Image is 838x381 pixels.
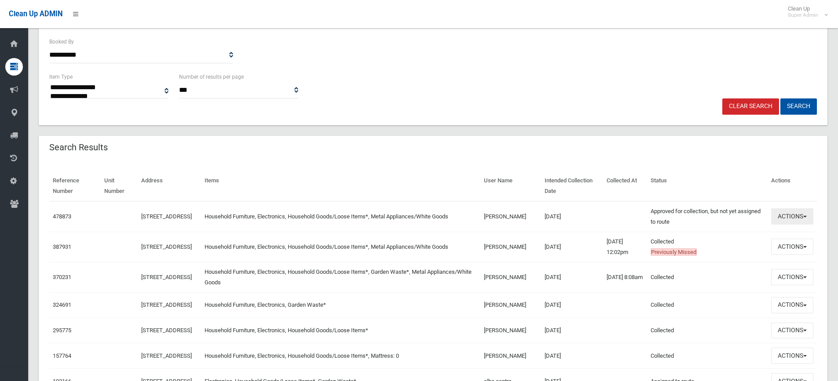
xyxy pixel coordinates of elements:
[788,12,818,18] small: Super Admin
[480,292,541,318] td: [PERSON_NAME]
[53,274,71,280] a: 370231
[603,171,647,201] th: Collected At
[647,292,768,318] td: Collected
[480,201,541,232] td: [PERSON_NAME]
[541,318,603,343] td: [DATE]
[651,248,697,256] span: Previously Missed
[771,208,813,225] button: Actions
[49,72,73,82] label: Item Type
[480,343,541,369] td: [PERSON_NAME]
[141,213,192,220] a: [STREET_ADDRESS]
[647,232,768,262] td: Collected
[141,274,192,280] a: [STREET_ADDRESS]
[101,171,138,201] th: Unit Number
[541,343,603,369] td: [DATE]
[201,201,480,232] td: Household Furniture, Electronics, Household Goods/Loose Items*, Metal Appliances/White Goods
[480,171,541,201] th: User Name
[179,72,244,82] label: Number of results per page
[141,352,192,359] a: [STREET_ADDRESS]
[603,262,647,292] td: [DATE] 8:08am
[647,171,768,201] th: Status
[141,243,192,250] a: [STREET_ADDRESS]
[141,327,192,334] a: [STREET_ADDRESS]
[771,297,813,313] button: Actions
[53,243,71,250] a: 387931
[647,262,768,292] td: Collected
[783,5,827,18] span: Clean Up
[53,213,71,220] a: 478873
[39,139,118,156] header: Search Results
[53,301,71,308] a: 324691
[768,171,817,201] th: Actions
[49,171,101,201] th: Reference Number
[53,352,71,359] a: 157764
[53,327,71,334] a: 295775
[201,232,480,262] td: Household Furniture, Electronics, Household Goods/Loose Items*, Metal Appliances/White Goods
[722,98,779,115] a: Clear Search
[201,262,480,292] td: Household Furniture, Electronics, Household Goods/Loose Items*, Garden Waste*, Metal Appliances/W...
[541,292,603,318] td: [DATE]
[541,262,603,292] td: [DATE]
[141,301,192,308] a: [STREET_ADDRESS]
[647,318,768,343] td: Collected
[541,201,603,232] td: [DATE]
[49,37,74,47] label: Booked By
[201,292,480,318] td: Household Furniture, Electronics, Garden Waste*
[541,232,603,262] td: [DATE]
[647,343,768,369] td: Collected
[541,171,603,201] th: Intended Collection Date
[201,171,480,201] th: Items
[771,348,813,364] button: Actions
[771,269,813,285] button: Actions
[480,232,541,262] td: [PERSON_NAME]
[480,262,541,292] td: [PERSON_NAME]
[771,239,813,255] button: Actions
[647,201,768,232] td: Approved for collection, but not yet assigned to route
[771,323,813,339] button: Actions
[201,318,480,343] td: Household Furniture, Electronics, Household Goods/Loose Items*
[480,318,541,343] td: [PERSON_NAME]
[138,171,201,201] th: Address
[780,98,817,115] button: Search
[201,343,480,369] td: Household Furniture, Electronics, Household Goods/Loose Items*, Mattress: 0
[603,232,647,262] td: [DATE] 12:02pm
[9,10,62,18] span: Clean Up ADMIN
